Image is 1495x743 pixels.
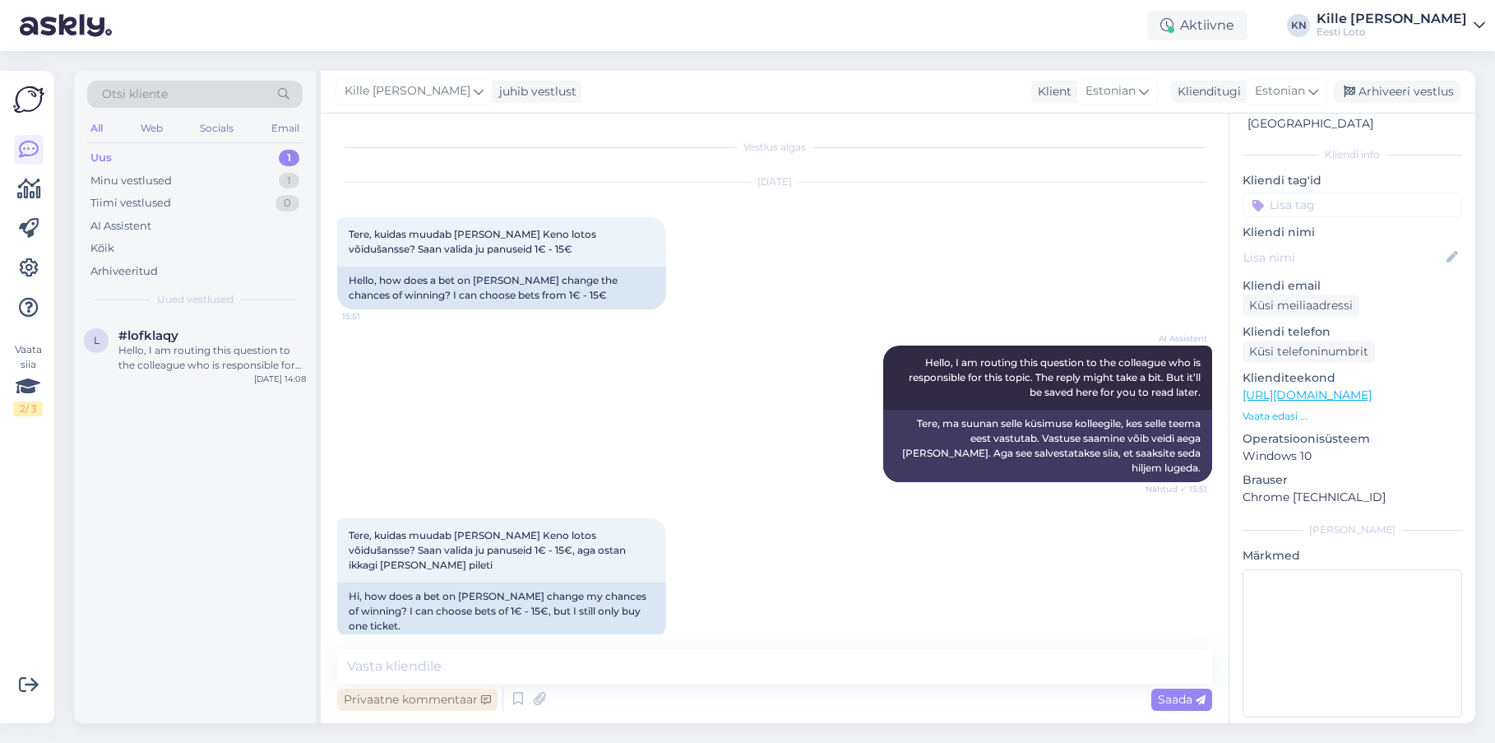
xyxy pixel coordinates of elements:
div: Kille [PERSON_NAME] [1317,12,1467,26]
div: Hello, how does a bet on [PERSON_NAME] change the chances of winning? I can choose bets from 1€ -... [337,267,666,309]
div: AI Assistent [90,218,151,235]
div: 1 [279,173,299,189]
span: Nähtud ✓ 15:51 [1146,483,1207,495]
span: Estonian [1255,82,1305,100]
div: juhib vestlust [493,83,576,100]
div: Web [137,118,166,139]
input: Lisa nimi [1243,248,1443,267]
div: Arhiveeritud [90,263,158,280]
div: KN [1287,14,1310,37]
p: Kliendi tag'id [1243,172,1462,189]
p: Kliendi email [1243,277,1462,295]
p: Kliendi nimi [1243,224,1462,241]
p: Operatsioonisüsteem [1243,430,1462,448]
img: Askly Logo [13,84,44,115]
div: 0 [275,195,299,211]
div: Tiimi vestlused [90,195,171,211]
div: Socials [197,118,237,139]
p: Windows 10 [1243,448,1462,465]
div: Klient [1031,83,1071,100]
div: Tere, ma suunan selle küsimuse kolleegile, kes selle teema eest vastutab. Vastuse saamine võib ve... [883,410,1212,482]
div: Hi, how does a bet on [PERSON_NAME] change my chances of winning? I can choose bets of 1€ - 15€, ... [337,583,666,640]
div: Eesti Loto [1317,26,1467,39]
div: [DATE] 14:08 [254,373,306,385]
div: 2 / 3 [13,402,43,416]
span: Tere, kuidas muudab [PERSON_NAME] Keno lotos võidušansse? Saan valida ju panuseid 1€ - 15€ [349,228,599,255]
span: AI Assistent [1146,332,1207,345]
div: [DATE] [337,174,1212,189]
span: #lofklaqy [118,328,178,343]
span: Saada [1158,692,1206,707]
div: [GEOGRAPHIC_DATA], [GEOGRAPHIC_DATA] [1247,98,1446,132]
div: Klienditugi [1171,83,1241,100]
p: Chrome [TECHNICAL_ID] [1243,489,1462,506]
span: Otsi kliente [102,86,168,103]
div: Aktiivne [1147,11,1247,40]
p: Märkmed [1243,547,1462,564]
span: Uued vestlused [157,292,234,307]
div: Arhiveeri vestlus [1334,81,1460,103]
input: Lisa tag [1243,193,1462,217]
div: 1 [279,150,299,166]
div: Vaata siia [13,342,43,416]
p: Brauser [1243,471,1462,489]
div: Vestlus algas [337,140,1212,155]
div: Kõik [90,240,114,257]
p: Vaata edasi ... [1243,409,1462,424]
div: [PERSON_NAME] [1243,522,1462,537]
div: Küsi telefoninumbrit [1243,341,1375,363]
span: Estonian [1085,82,1136,100]
div: Email [268,118,303,139]
div: Minu vestlused [90,173,172,189]
span: Kille [PERSON_NAME] [345,82,470,100]
p: Klienditeekond [1243,369,1462,387]
div: Privaatne kommentaar [337,689,498,711]
span: l [94,334,100,346]
div: Hello, I am routing this question to the colleague who is responsible for this topic. The reply m... [118,343,306,373]
span: 15:51 [342,310,404,323]
a: Kille [PERSON_NAME]Eesti Loto [1317,12,1485,39]
div: Uus [90,150,112,166]
div: Küsi meiliaadressi [1243,295,1359,317]
a: [URL][DOMAIN_NAME] [1243,388,1372,402]
p: Kliendi telefon [1243,323,1462,341]
div: All [87,118,106,139]
div: Kliendi info [1243,147,1462,162]
span: Hello, I am routing this question to the colleague who is responsible for this topic. The reply m... [909,356,1203,398]
span: Tere, kuidas muudab [PERSON_NAME] Keno lotos võidušansse? Saan valida ju panuseid 1€ - 15€, aga o... [349,529,628,571]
